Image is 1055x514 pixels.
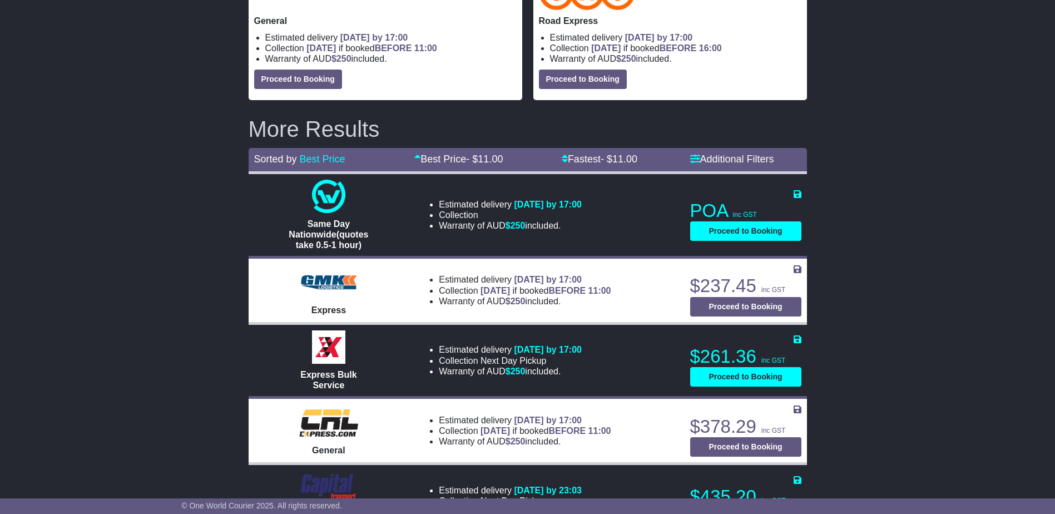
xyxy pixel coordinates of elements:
span: BEFORE [375,43,412,53]
li: Collection [439,496,582,506]
img: CapitalTransport: 2 Tonne Tray Standard [296,471,361,504]
span: [DATE] by 17:00 [514,416,582,425]
span: $ [506,367,526,376]
span: 250 [511,221,526,230]
li: Collection [550,43,801,53]
span: 11.00 [612,154,637,165]
span: [DATE] by 17:00 [514,345,582,354]
li: Warranty of AUD included. [439,296,611,307]
p: $435.20 [690,486,801,508]
li: Collection [439,426,611,436]
li: Collection [439,285,611,296]
span: 250 [511,367,526,376]
span: BEFORE [548,286,586,295]
span: Same Day Nationwide(quotes take 0.5-1 hour) [289,219,368,250]
span: $ [506,221,526,230]
span: [DATE] by 17:00 [340,33,408,42]
span: Next Day Pickup [481,356,546,365]
img: CRL: General [293,406,365,439]
span: Sorted by [254,154,297,165]
span: - $ [466,154,503,165]
span: if booked [306,43,437,53]
span: Express [311,305,346,315]
span: 250 [621,54,636,63]
span: 11:00 [588,286,611,295]
img: One World Courier: Same Day Nationwide(quotes take 0.5-1 hour) [312,180,345,213]
span: $ [506,296,526,306]
li: Estimated delivery [265,32,517,43]
span: inc GST [733,211,757,219]
span: 16:00 [699,43,722,53]
p: Road Express [539,16,801,26]
a: Fastest- $11.00 [562,154,637,165]
span: [DATE] [591,43,621,53]
button: Proceed to Booking [539,70,627,89]
button: Proceed to Booking [690,297,801,317]
span: BEFORE [660,43,697,53]
span: [DATE] [306,43,336,53]
p: $237.45 [690,275,801,297]
span: [DATE] by 17:00 [625,33,693,42]
li: Estimated delivery [439,274,611,285]
img: GMK Logistics: Express [295,266,362,299]
li: Collection [439,210,582,220]
p: $378.29 [690,416,801,438]
span: inc GST [761,427,785,434]
span: Next Day Pickup [481,496,546,506]
button: Proceed to Booking [690,367,801,387]
span: inc GST [761,286,785,294]
li: Estimated delivery [439,344,582,355]
li: Warranty of AUD included. [550,53,801,64]
span: 11:00 [414,43,437,53]
span: inc GST [761,357,785,364]
span: General [312,446,345,455]
span: [DATE] by 17:00 [514,200,582,209]
span: - $ [601,154,637,165]
img: Border Express: Express Bulk Service [312,330,345,364]
li: Collection [439,355,582,366]
li: Warranty of AUD included. [439,366,582,377]
a: Additional Filters [690,154,774,165]
li: Collection [265,43,517,53]
span: [DATE] by 17:00 [514,275,582,284]
span: 250 [336,54,351,63]
span: $ [506,437,526,446]
span: 250 [511,296,526,306]
p: $261.36 [690,345,801,368]
li: Estimated delivery [439,485,582,496]
span: [DATE] [481,286,510,295]
button: Proceed to Booking [690,437,801,457]
span: $ [616,54,636,63]
li: Estimated delivery [439,199,582,210]
a: Best Price- $11.00 [414,154,503,165]
span: [DATE] [481,426,510,436]
p: General [254,16,517,26]
span: 11:00 [588,426,611,436]
span: Express Bulk Service [300,370,356,390]
button: Proceed to Booking [690,221,801,241]
span: if booked [591,43,721,53]
span: if booked [481,426,611,436]
span: 250 [511,437,526,446]
span: if booked [481,286,611,295]
a: Best Price [300,154,345,165]
span: BEFORE [548,426,586,436]
span: [DATE] by 23:03 [514,486,582,495]
p: POA [690,200,801,222]
button: Proceed to Booking [254,70,342,89]
span: inc GST [761,497,785,505]
span: $ [331,54,351,63]
li: Estimated delivery [550,32,801,43]
li: Estimated delivery [439,415,611,426]
span: 11.00 [478,154,503,165]
li: Warranty of AUD included. [439,436,611,447]
span: © One World Courier 2025. All rights reserved. [181,501,342,510]
li: Warranty of AUD included. [265,53,517,64]
h2: More Results [249,117,807,141]
li: Warranty of AUD included. [439,220,582,231]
